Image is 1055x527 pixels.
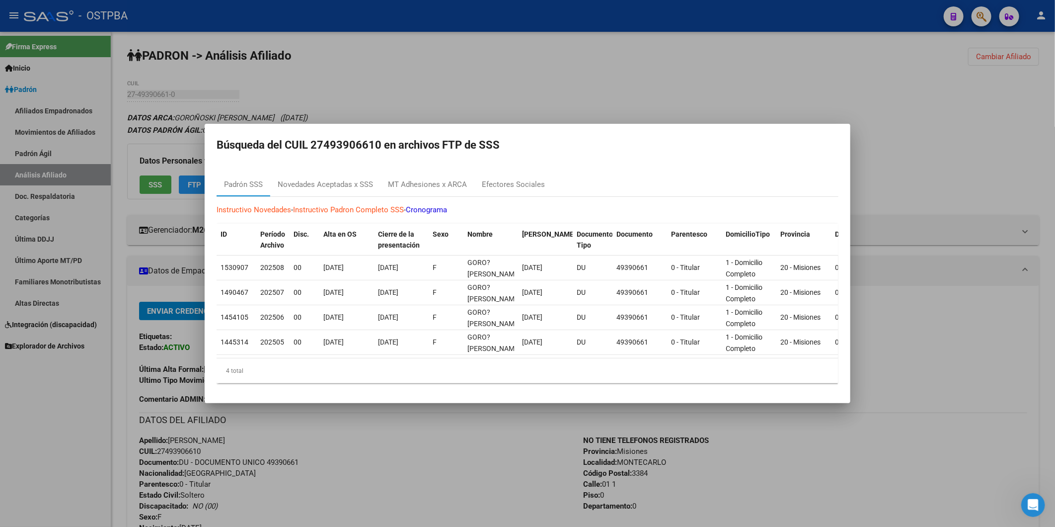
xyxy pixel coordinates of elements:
span: 1454105 [221,313,248,321]
div: 0 [835,287,882,298]
span: [DATE] [323,288,344,296]
span: GORO?OSKI ANTONIA [467,259,521,278]
span: ID [221,230,227,238]
span: 0 - Titular [671,313,700,321]
span: 0 - Titular [671,288,700,296]
span: 20 - Misiones [780,263,821,271]
datatable-header-cell: Parentesco [667,224,722,257]
span: GORO?OSKI ANTONIA [467,333,521,352]
datatable-header-cell: ID [217,224,256,257]
datatable-header-cell: DomicilioTipo [722,224,776,257]
span: 1530907 [221,263,248,271]
datatable-header-cell: Cierre de la presentación [374,224,429,257]
span: 202505 [260,338,284,346]
span: Período Archivo [260,230,285,250]
div: 4 total [217,358,838,383]
datatable-header-cell: Sexo [429,224,463,257]
div: 49390661 [616,287,663,298]
datatable-header-cell: Alta en OS [319,224,374,257]
iframe: Intercom live chat [1021,493,1045,517]
datatable-header-cell: Provincia [776,224,831,257]
span: 0 - Titular [671,263,700,271]
span: F [433,313,437,321]
span: Departamento [835,230,881,238]
div: DU [577,262,608,273]
span: Parentesco [671,230,707,238]
div: 00 [294,312,315,323]
span: 1 - Domicilio Completo [726,259,762,278]
span: [DATE] [378,263,398,271]
div: 49390661 [616,312,663,323]
span: [DATE] [378,288,398,296]
div: 49390661 [616,262,663,273]
span: [DATE] [323,263,344,271]
datatable-header-cell: Departamento [831,224,886,257]
div: Efectores Sociales [482,179,545,190]
span: 202507 [260,288,284,296]
h2: Búsqueda del CUIL 27493906610 en archivos FTP de SSS [217,136,838,155]
span: Provincia [780,230,810,238]
span: 1 - Domicilio Completo [726,308,762,328]
span: Nombre [467,230,493,238]
p: - - [217,204,838,216]
span: 20 - Misiones [780,288,821,296]
span: [DATE] [323,313,344,321]
datatable-header-cell: Documento [612,224,667,257]
span: 20 - Misiones [780,338,821,346]
span: [DATE] [522,338,542,346]
span: DomicilioTipo [726,230,770,238]
div: DU [577,337,608,348]
div: 00 [294,262,315,273]
span: Sexo [433,230,449,238]
div: MT Adhesiones x ARCA [388,179,467,190]
span: [DATE] [522,313,542,321]
span: F [433,263,437,271]
a: Instructivo Novedades [217,205,291,214]
span: F [433,338,437,346]
div: DU [577,312,608,323]
span: Cierre de la presentación [378,230,420,250]
datatable-header-cell: Fecha Nac. [518,224,573,257]
div: 00 [294,337,315,348]
div: DU [577,287,608,298]
span: 0 - Titular [671,338,700,346]
span: [DATE] [378,338,398,346]
div: Padrón SSS [224,179,263,190]
span: F [433,288,437,296]
span: [DATE] [522,263,542,271]
span: 1 - Domicilio Completo [726,333,762,352]
a: Cronograma [406,205,447,214]
span: [DATE] [323,338,344,346]
span: GORO?OSKI ANTONIA [467,283,521,303]
span: 1 - Domicilio Completo [726,283,762,303]
span: [DATE] [522,288,542,296]
div: 00 [294,287,315,298]
div: 0 [835,337,882,348]
span: 202506 [260,313,284,321]
div: Novedades Aceptadas x SSS [278,179,373,190]
datatable-header-cell: Nombre [463,224,518,257]
div: 49390661 [616,337,663,348]
span: 1490467 [221,288,248,296]
a: Instructivo Padron Completo SSS [293,205,404,214]
span: 20 - Misiones [780,313,821,321]
div: 0 [835,312,882,323]
span: Disc. [294,230,309,238]
span: [DATE] [378,313,398,321]
span: GORO?OSKI ANTONIA [467,308,521,328]
div: 0 [835,262,882,273]
datatable-header-cell: Período Archivo [256,224,290,257]
span: 202508 [260,263,284,271]
span: Alta en OS [323,230,357,238]
span: [PERSON_NAME]. [522,230,578,238]
span: Documento Tipo [577,230,613,250]
datatable-header-cell: Documento Tipo [573,224,612,257]
datatable-header-cell: Disc. [290,224,319,257]
span: Documento [616,230,653,238]
span: 1445314 [221,338,248,346]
